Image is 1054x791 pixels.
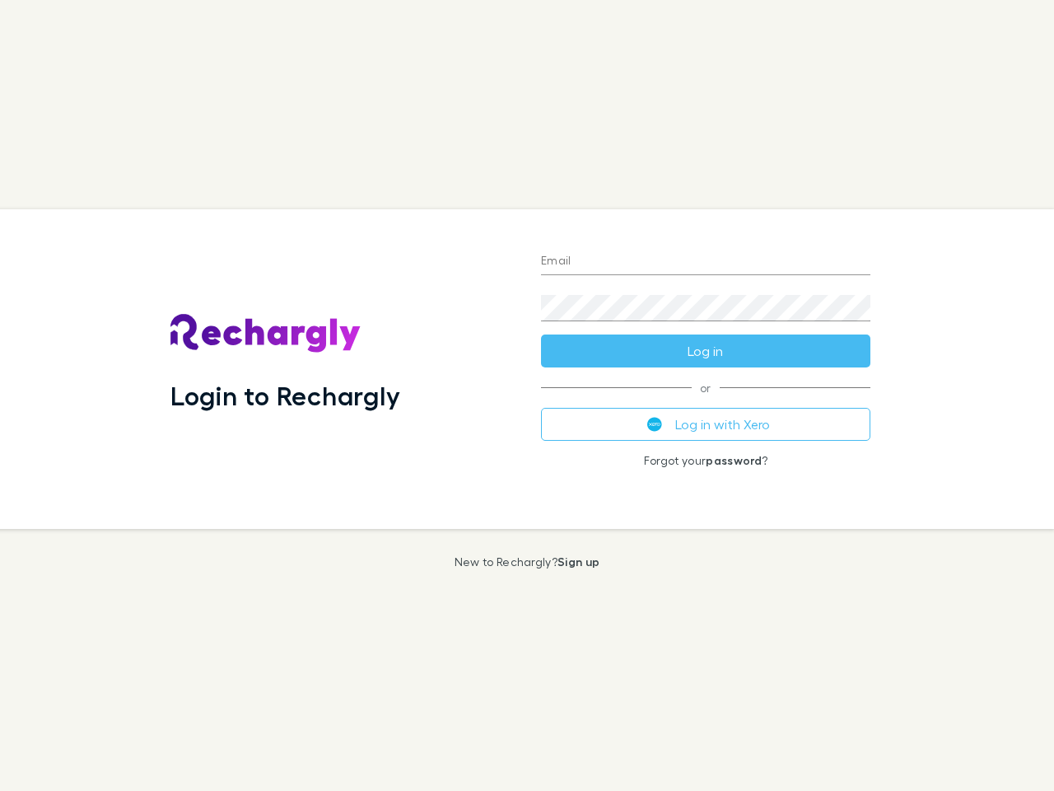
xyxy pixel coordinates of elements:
img: Rechargly's Logo [170,314,361,353]
button: Log in with Xero [541,408,870,441]
p: New to Rechargly? [455,555,600,569]
button: Log in [541,335,870,367]
img: Xero's logo [647,417,662,432]
p: Forgot your ? [541,454,870,467]
a: password [706,453,762,467]
a: Sign up [557,555,599,569]
h1: Login to Rechargly [170,380,400,411]
span: or [541,387,870,388]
